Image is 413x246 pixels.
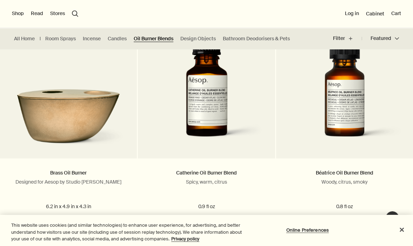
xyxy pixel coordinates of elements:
a: Catherine Oil Burner Blend [176,170,237,176]
a: Cabinet [366,11,384,17]
a: Incense [83,35,101,42]
button: Online Preferences, Opens the preference center dialog [286,223,329,237]
button: Cart [391,10,401,17]
a: More information about your privacy, opens in a new tab [171,236,199,242]
a: Beatrice Oil Burner Blend in amber glass bottle [276,22,413,158]
a: Brass Oil Burner [50,170,87,176]
img: Catherine Oil Burner Blend in amber glass bottle [148,35,264,148]
a: Candles [108,35,127,42]
button: Stores [50,10,65,17]
a: Bathroom Deodorisers & Pets [223,35,290,42]
a: Room Sprays [45,35,76,42]
a: Catherine Oil Burner Blend in amber glass bottle [138,22,275,158]
button: Close [394,222,409,237]
button: Filter [333,30,362,47]
p: Spicy, warm, citrus [148,179,264,185]
button: Live Assistance [385,211,399,225]
button: Featured [362,30,399,47]
a: Béatrice Oil Burner Blend [316,170,373,176]
button: Read [31,10,43,17]
p: Designed for Aesop by Studio [PERSON_NAME] [11,179,126,185]
button: Log in [345,10,359,17]
p: Woody, citrus, smoky [287,179,402,185]
button: Shop [12,10,24,17]
a: All Home [14,35,35,42]
button: Open search [72,11,78,17]
a: Oil Burner Blends [134,35,173,42]
div: This website uses cookies (and similar technologies) to enhance user experience, for advertising,... [11,222,248,242]
a: Design Objects [180,35,216,42]
img: Brass Oil Burner [11,78,126,148]
img: Beatrice Oil Burner Blend in amber glass bottle [287,35,402,148]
